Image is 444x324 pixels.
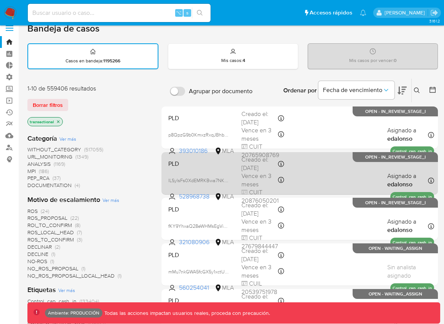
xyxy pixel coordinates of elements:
[310,9,352,17] span: Accesos rápidos
[28,8,211,18] input: Buscar usuario o caso...
[360,10,366,16] a: Notificaciones
[430,9,438,17] a: Salir
[429,18,440,24] span: 3.161.2
[186,9,188,16] span: s
[102,310,270,317] p: Todas las acciones impactan usuarios reales, proceda con precaución.
[385,9,428,16] p: nicolas.tolosa@mercadolibre.com
[192,8,208,18] button: search-icon
[176,9,182,16] span: ⌥
[48,311,99,314] p: Ambiente: PRODUCCIÓN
